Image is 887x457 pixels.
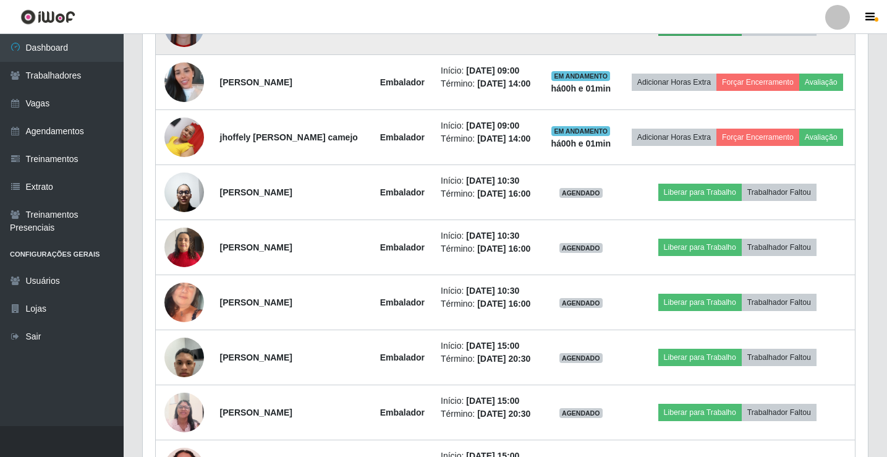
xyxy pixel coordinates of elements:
strong: [PERSON_NAME] [220,242,292,252]
time: [DATE] 16:00 [477,244,530,254]
button: Trabalhador Faltou [742,349,817,366]
strong: Embalador [380,187,425,197]
button: Liberar para Trabalho [658,239,742,256]
time: [DATE] 20:30 [477,409,530,419]
li: Término: [441,408,535,421]
time: [DATE] 15:00 [466,341,519,351]
span: EM ANDAMENTO [551,126,610,136]
img: 1736201934549.jpeg [164,331,204,383]
time: [DATE] 10:30 [466,231,519,241]
span: AGENDADO [559,408,603,418]
button: Liberar para Trabalho [658,404,742,421]
time: [DATE] 09:00 [466,121,519,130]
img: CoreUI Logo [20,9,75,25]
button: Avaliação [799,74,843,91]
img: 1730292930646.jpeg [164,166,204,218]
time: [DATE] 16:00 [477,189,530,199]
li: Início: [441,395,535,408]
span: AGENDADO [559,243,603,253]
img: 1746889140072.jpeg [164,260,204,346]
img: 1734900991405.jpeg [164,386,204,438]
button: Forçar Encerramento [716,129,799,146]
time: [DATE] 09:00 [466,66,519,75]
time: [DATE] 10:30 [466,176,519,186]
time: [DATE] 16:00 [477,299,530,309]
li: Início: [441,174,535,187]
span: AGENDADO [559,353,603,363]
strong: [PERSON_NAME] [220,352,292,362]
button: Liberar para Trabalho [658,294,742,311]
strong: Embalador [380,242,425,252]
li: Término: [441,352,535,365]
button: Avaliação [799,129,843,146]
strong: [PERSON_NAME] [220,408,292,417]
li: Término: [441,77,535,90]
button: Forçar Encerramento [716,74,799,91]
button: Adicionar Horas Extra [632,129,716,146]
li: Início: [441,229,535,242]
strong: [PERSON_NAME] [220,187,292,197]
strong: Embalador [380,132,425,142]
strong: há 00 h e 01 min [551,139,611,148]
strong: jhoffely [PERSON_NAME] camejo [220,132,358,142]
button: Trabalhador Faltou [742,404,817,421]
strong: Embalador [380,297,425,307]
button: Liberar para Trabalho [658,349,742,366]
span: AGENDADO [559,188,603,198]
img: 1747085301993.jpeg [164,111,204,163]
strong: Embalador [380,408,425,417]
li: Término: [441,187,535,200]
time: [DATE] 10:30 [466,286,519,296]
button: Liberar para Trabalho [658,184,742,201]
img: 1737135977494.jpeg [164,221,204,273]
li: Término: [441,132,535,145]
strong: Embalador [380,77,425,87]
li: Término: [441,242,535,255]
time: [DATE] 15:00 [466,396,519,406]
li: Término: [441,297,535,310]
button: Trabalhador Faltou [742,239,817,256]
button: Trabalhador Faltou [742,294,817,311]
li: Início: [441,284,535,297]
li: Início: [441,340,535,352]
img: 1750447582660.jpeg [164,47,204,117]
li: Início: [441,64,535,77]
time: [DATE] 14:00 [477,134,530,143]
span: AGENDADO [559,298,603,308]
strong: [PERSON_NAME] [220,77,292,87]
button: Trabalhador Faltou [742,184,817,201]
strong: Embalador [380,352,425,362]
time: [DATE] 20:30 [477,354,530,364]
time: [DATE] 14:00 [477,79,530,88]
span: EM ANDAMENTO [551,71,610,81]
strong: [PERSON_NAME] [220,297,292,307]
strong: há 00 h e 01 min [551,83,611,93]
li: Início: [441,119,535,132]
button: Adicionar Horas Extra [632,74,716,91]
